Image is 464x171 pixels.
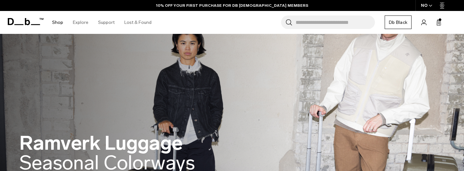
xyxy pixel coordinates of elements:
[47,11,156,34] nav: Main Navigation
[156,3,308,8] a: 10% OFF YOUR FIRST PURCHASE FOR DB [DEMOGRAPHIC_DATA] MEMBERS
[385,15,412,29] a: Db Black
[52,11,63,34] a: Shop
[124,11,152,34] a: Lost & Found
[98,11,115,34] a: Support
[73,11,88,34] a: Explore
